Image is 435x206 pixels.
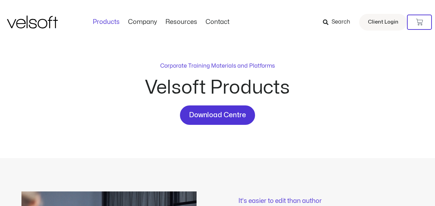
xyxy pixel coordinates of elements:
img: Velsoft Training Materials [7,16,58,28]
span: Client Login [368,18,398,27]
a: ContactMenu Toggle [201,18,234,26]
a: Client Login [359,14,407,31]
a: Download Centre [180,105,255,125]
span: Search [332,18,350,27]
a: CompanyMenu Toggle [124,18,161,26]
nav: Menu [89,18,234,26]
p: It's easier to edit than author [238,198,414,204]
span: Download Centre [189,110,246,121]
h2: Velsoft Products [93,78,342,97]
p: Corporate Training Materials and Platforms [160,62,275,70]
a: Search [323,16,355,28]
a: ResourcesMenu Toggle [161,18,201,26]
a: ProductsMenu Toggle [89,18,124,26]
